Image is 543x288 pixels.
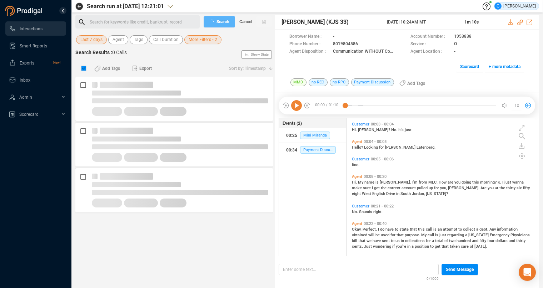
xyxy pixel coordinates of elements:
[432,238,435,243] span: a
[516,238,525,243] span: thirty
[405,128,412,132] span: just
[446,264,474,275] span: Send Message
[514,100,519,111] span: 1x
[352,122,369,127] span: Customer
[373,210,383,214] span: right.
[372,191,386,196] span: English
[363,227,378,232] span: Perfect.
[333,48,394,56] span: Communication WITHOUT Consent, NO Payment
[415,244,430,249] span: position
[352,157,369,161] span: Customer
[363,186,372,190] span: sure
[369,204,395,209] span: 00:21 - 00:22
[454,48,455,56] span: -
[333,33,334,41] span: -
[430,244,435,249] span: to
[442,264,478,275] button: Send Message
[401,238,405,243] span: in
[497,227,518,232] span: information
[426,238,432,243] span: for
[499,186,506,190] span: the
[396,244,407,249] span: you're
[479,227,489,232] span: debt.
[523,186,530,190] span: fifty
[76,35,107,44] button: Last 7 days
[369,122,395,127] span: 00:03 - 00:04
[399,227,410,232] span: state
[485,61,524,72] button: + more metadata
[460,61,479,72] span: Scorecard
[352,210,359,214] span: No.
[410,227,418,232] span: that
[380,227,385,232] span: do
[102,63,120,74] span: Add Tags
[279,128,346,143] button: 00:25Mini Miranda
[443,227,458,232] span: attempt
[134,35,143,44] span: Tags
[385,227,395,232] span: have
[427,275,439,281] span: 0/1000
[286,144,297,156] div: 00:34
[391,238,395,243] span: to
[373,238,382,243] span: have
[352,238,358,243] span: bill
[417,145,435,150] span: Latenberg.
[380,180,412,185] span: [PERSON_NAME].
[407,78,425,89] span: Add Tags
[358,180,364,185] span: My
[470,244,474,249] span: of
[289,48,329,56] span: Agent Disposition :
[435,233,439,237] span: is
[130,35,148,44] button: Tags
[495,238,509,243] span: dollars
[184,35,221,44] button: More Filters • 2
[489,61,520,72] span: + more metadata
[352,145,364,150] span: Hello?
[5,21,66,36] li: Interactions
[5,73,66,87] li: Inbox
[410,33,450,41] span: Account Number :
[449,238,457,243] span: two
[352,180,358,185] span: Hi.
[235,16,256,27] button: Cancel
[434,186,440,190] span: for
[241,50,272,59] button: Show Stats
[53,56,60,70] span: New!
[456,61,483,72] button: Scorecard
[390,233,397,237] span: for
[498,180,502,185] span: K.
[447,233,465,237] span: regarding
[352,227,363,232] span: Okay.
[19,95,32,100] span: Admin
[20,43,47,48] span: Smart Reports
[509,238,516,243] span: and
[448,186,480,190] span: [PERSON_NAME].
[352,221,362,226] span: Agent
[512,180,524,185] span: wanna
[419,180,428,185] span: from
[474,244,487,249] span: [DATE].
[395,227,399,232] span: to
[309,78,328,86] span: no-REC
[510,233,530,237] span: Physicians
[418,227,426,232] span: this
[448,180,454,185] span: are
[405,233,421,237] span: purpose.
[311,100,345,111] span: 00:00 / 01:10
[387,19,456,25] span: [DATE] 10:24AM MT
[382,238,391,243] span: sent
[369,157,395,161] span: 00:05 - 00:06
[385,145,417,150] span: [PERSON_NAME]
[5,38,66,53] li: Smart Reports
[464,20,479,25] span: 1m 10s
[412,180,419,185] span: I'm
[359,210,373,214] span: Sounds
[352,128,358,132] span: Hi.
[351,78,394,86] span: Payment Discussion
[128,63,156,74] button: Export
[435,238,444,243] span: total
[375,180,380,185] span: is
[90,63,124,74] button: Add Tags
[421,233,428,237] span: My
[225,63,273,74] button: Sort by: Timestamp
